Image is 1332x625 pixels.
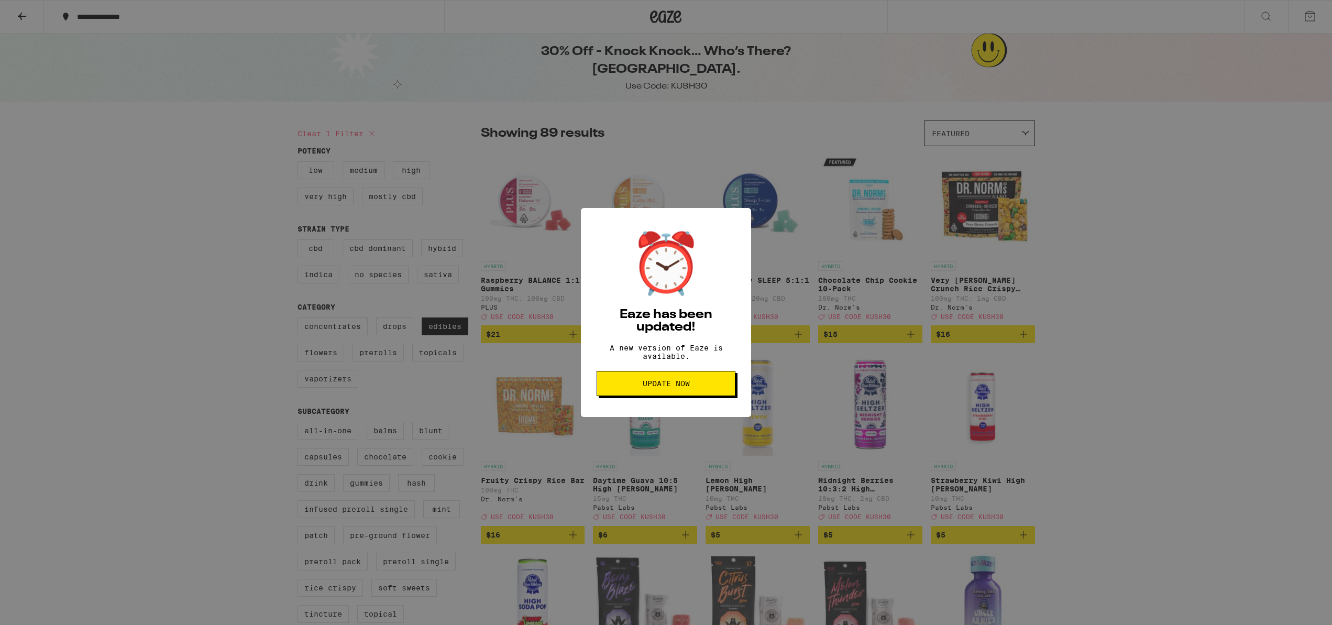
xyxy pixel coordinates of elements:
iframe: Opens a widget where you can find more information [1264,594,1322,620]
button: Update Now [597,371,735,396]
h2: Eaze has been updated! [597,309,735,334]
p: A new version of Eaze is available. [597,344,735,360]
div: ⏰ [630,229,703,298]
span: Update Now [643,380,690,387]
